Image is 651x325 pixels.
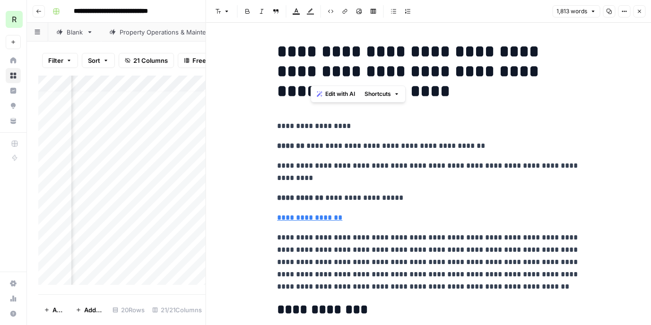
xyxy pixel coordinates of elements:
[101,23,244,42] a: Property Operations & Maintenance
[6,53,21,68] a: Home
[70,302,109,317] button: Add 10 Rows
[48,23,101,42] a: Blank
[365,90,391,98] span: Shortcuts
[6,306,21,321] button: Help + Support
[42,53,78,68] button: Filter
[6,276,21,291] a: Settings
[52,305,64,315] span: Add Row
[313,88,359,100] button: Edit with AI
[556,7,587,16] span: 1,813 words
[88,56,100,65] span: Sort
[38,302,70,317] button: Add Row
[120,27,226,37] div: Property Operations & Maintenance
[82,53,115,68] button: Sort
[552,5,600,17] button: 1,813 words
[178,53,247,68] button: Freeze Columns
[325,90,355,98] span: Edit with AI
[12,14,17,25] span: R
[67,27,83,37] div: Blank
[148,302,206,317] div: 21/21 Columns
[6,83,21,98] a: Insights
[48,56,63,65] span: Filter
[133,56,168,65] span: 21 Columns
[109,302,148,317] div: 20 Rows
[6,68,21,83] a: Browse
[6,98,21,113] a: Opportunities
[6,291,21,306] a: Usage
[6,113,21,128] a: Your Data
[361,88,403,100] button: Shortcuts
[84,305,103,315] span: Add 10 Rows
[192,56,241,65] span: Freeze Columns
[6,8,21,31] button: Workspace: Re-Leased
[119,53,174,68] button: 21 Columns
